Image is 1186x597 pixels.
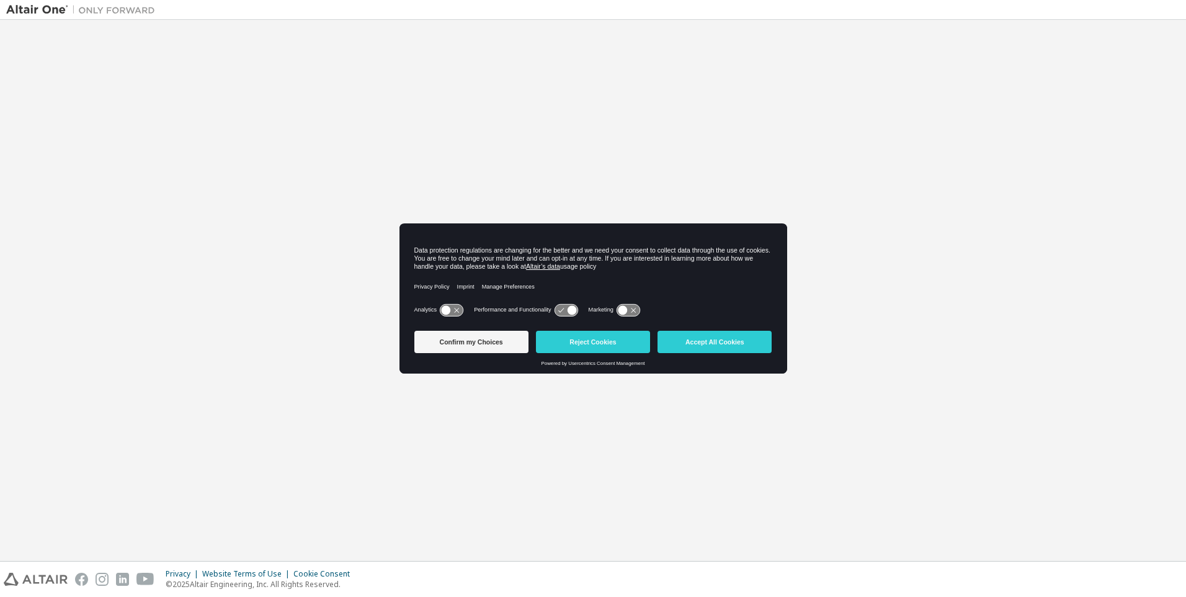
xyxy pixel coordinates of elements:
img: Altair One [6,4,161,16]
img: linkedin.svg [116,573,129,586]
img: facebook.svg [75,573,88,586]
div: Privacy [166,569,202,579]
img: instagram.svg [96,573,109,586]
img: altair_logo.svg [4,573,68,586]
div: Cookie Consent [293,569,357,579]
div: Website Terms of Use [202,569,293,579]
img: youtube.svg [136,573,154,586]
p: © 2025 Altair Engineering, Inc. All Rights Reserved. [166,579,357,590]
